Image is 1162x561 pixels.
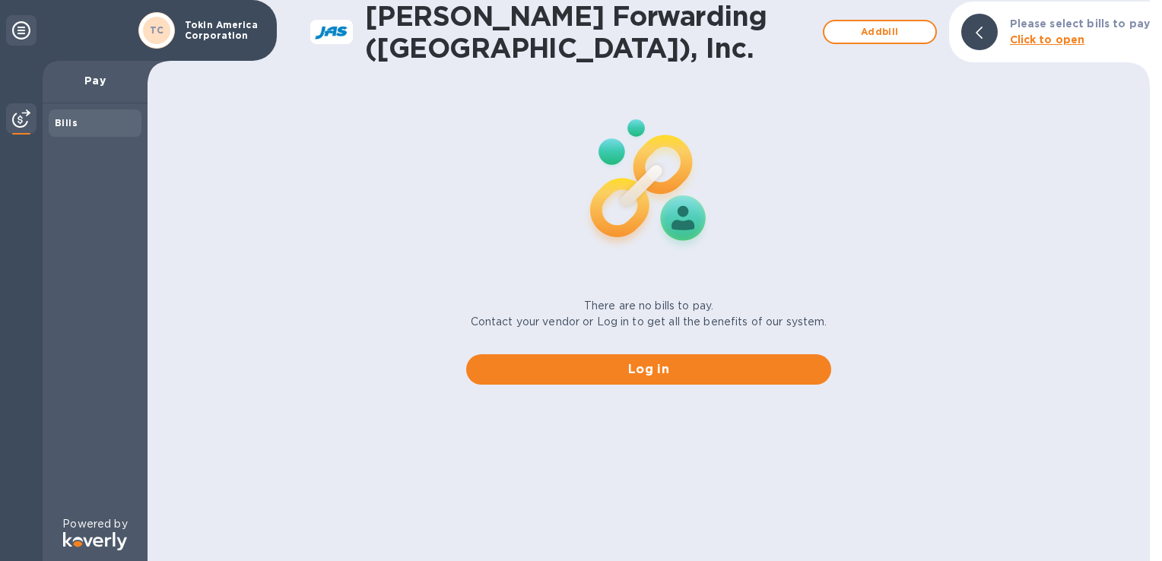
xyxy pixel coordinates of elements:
[478,360,819,379] span: Log in
[185,20,261,41] p: Tokin America Corporation
[1010,17,1150,30] b: Please select bills to pay
[837,23,923,41] span: Add bill
[62,516,127,532] p: Powered by
[55,73,135,88] p: Pay
[823,20,937,44] button: Addbill
[150,24,164,36] b: TC
[471,298,827,330] p: There are no bills to pay. Contact your vendor or Log in to get all the benefits of our system.
[1010,33,1085,46] b: Click to open
[63,532,127,550] img: Logo
[55,117,78,128] b: Bills
[466,354,831,385] button: Log in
